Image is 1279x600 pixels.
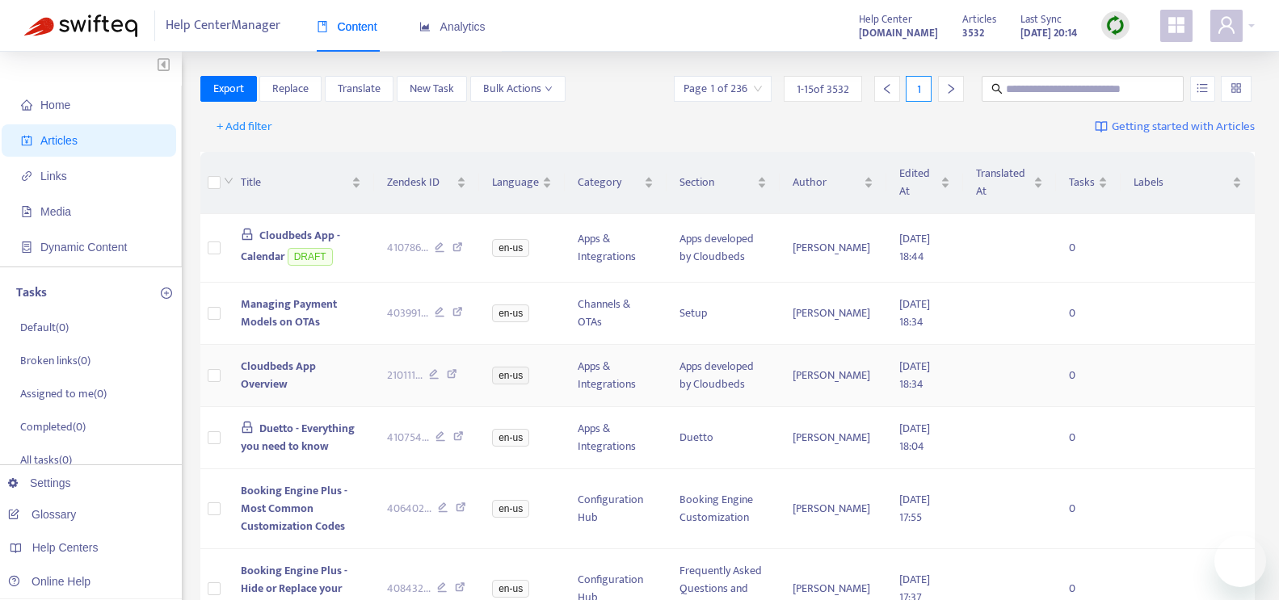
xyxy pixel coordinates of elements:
span: home [21,99,32,111]
span: Edited At [899,165,938,200]
span: [DATE] 18:04 [899,419,930,455]
span: en-us [492,367,529,384]
p: Broken links ( 0 ) [20,352,90,369]
span: 408432 ... [387,580,431,598]
td: [PERSON_NAME] [780,407,886,469]
span: left [881,83,893,94]
span: Title [241,174,348,191]
p: Completed ( 0 ) [20,418,86,435]
td: Duetto [667,407,780,469]
th: Title [228,152,374,214]
span: 410786 ... [387,239,428,257]
span: [DATE] 18:34 [899,295,930,331]
p: Default ( 0 ) [20,319,69,336]
span: right [945,83,957,94]
td: Apps developed by Cloudbeds [667,345,780,407]
span: Content [317,20,377,33]
span: Help Centers [32,541,99,554]
span: DRAFT [288,248,333,266]
p: All tasks ( 0 ) [20,451,72,468]
span: en-us [492,580,529,598]
a: Settings [8,476,71,489]
td: [PERSON_NAME] [780,214,886,283]
img: Swifteq [24,15,137,37]
span: appstore [1167,15,1186,35]
span: Booking Engine Plus - Most Common Customization Codes [241,481,347,535]
a: Getting started with Articles [1095,114,1255,140]
span: Articles [40,134,78,147]
span: Cloudbeds App Overview [241,357,316,393]
span: link [21,170,32,182]
span: Category [578,174,641,191]
span: en-us [492,429,529,447]
span: Bulk Actions [483,80,553,98]
button: unordered-list [1190,76,1215,102]
span: area-chart [419,21,431,32]
span: Help Center [859,10,912,28]
td: 0 [1056,283,1121,345]
span: Last Sync [1020,10,1062,28]
span: search [991,83,1003,94]
span: Help Center Manager [166,10,280,41]
span: unordered-list [1197,82,1208,94]
span: Duetto - Everything you need to know [241,419,356,455]
span: 403991 ... [387,304,428,322]
span: Cloudbeds App - Calendar [241,226,341,266]
td: [PERSON_NAME] [780,345,886,407]
img: image-link [1095,120,1108,133]
span: account-book [21,135,32,146]
span: 210111 ... [387,367,423,384]
iframe: Button to launch messaging window [1214,535,1266,587]
span: en-us [492,304,529,322]
span: Managing Payment Models on OTAs [241,295,337,331]
p: Tasks [16,283,47,303]
span: user [1217,15,1236,35]
td: 0 [1056,469,1121,549]
span: down [224,176,234,186]
span: Translated At [976,165,1030,200]
span: en-us [492,500,529,518]
button: + Add filter [204,114,284,140]
span: plus-circle [161,287,172,299]
a: Online Help [8,575,90,588]
td: Configuration Hub [565,469,667,549]
img: sync.dc5367851b00ba804db3.png [1105,15,1125,36]
span: file-image [21,206,32,217]
span: Articles [962,10,996,28]
td: Channels & OTAs [565,283,667,345]
td: 0 [1056,345,1121,407]
th: Translated At [963,152,1056,214]
td: Apps & Integrations [565,407,667,469]
span: Getting started with Articles [1112,118,1255,136]
strong: [DOMAIN_NAME] [859,24,938,42]
button: Bulk Actionsdown [470,76,566,102]
button: New Task [397,76,467,102]
span: + Add filter [217,117,272,136]
span: Translate [338,80,381,98]
td: 0 [1056,407,1121,469]
span: New Task [410,80,454,98]
th: Zendesk ID [374,152,480,214]
span: book [317,21,328,32]
button: Export [200,76,257,102]
span: down [545,85,553,93]
span: 1 - 15 of 3532 [797,81,849,98]
span: [DATE] 17:55 [899,490,930,527]
th: Author [780,152,886,214]
button: Replace [259,76,322,102]
span: [DATE] 18:34 [899,357,930,393]
th: Labels [1121,152,1255,214]
th: Tasks [1056,152,1121,214]
p: Assigned to me ( 0 ) [20,385,107,402]
th: Section [667,152,780,214]
th: Edited At [886,152,964,214]
span: lock [241,421,254,434]
td: Apps & Integrations [565,345,667,407]
span: Language [492,174,539,191]
strong: 3532 [962,24,984,42]
td: 0 [1056,214,1121,283]
span: Dynamic Content [40,241,127,254]
span: Replace [272,80,309,98]
td: [PERSON_NAME] [780,283,886,345]
td: Setup [667,283,780,345]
